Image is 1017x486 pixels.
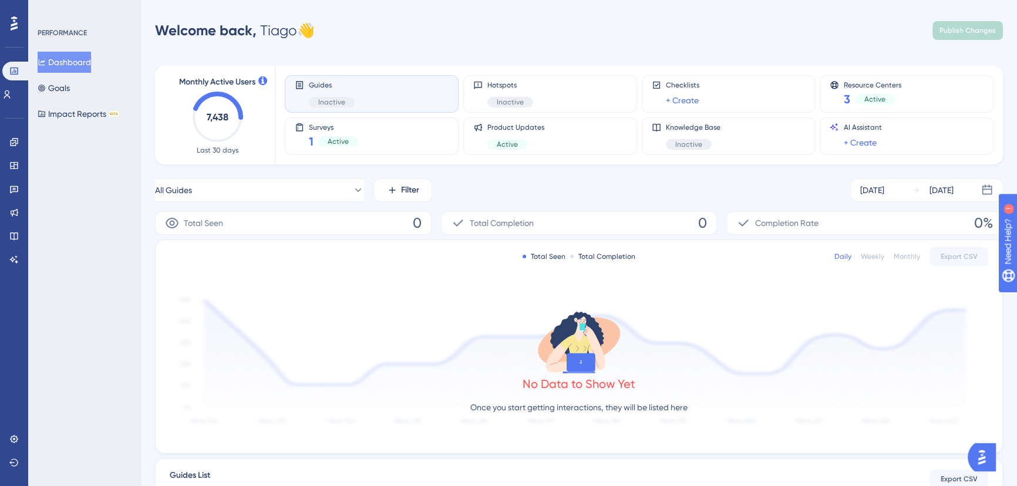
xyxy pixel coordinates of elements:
span: Total Completion [470,216,534,230]
span: Last 30 days [197,146,238,155]
span: Monthly Active Users [179,75,255,89]
span: 0 [413,214,422,232]
span: Inactive [318,97,345,107]
p: Once you start getting interactions, they will be listed here [470,400,688,414]
span: Filter [401,183,419,197]
button: Export CSV [930,247,988,266]
span: Export CSV [941,252,978,261]
span: Completion Rate [755,216,819,230]
div: Daily [834,252,851,261]
div: Weekly [861,252,884,261]
div: Tiago 👋 [155,21,315,40]
span: 0 [698,214,707,232]
button: Dashboard [38,52,91,73]
div: [DATE] [860,183,884,197]
span: Active [497,140,518,149]
span: Need Help? [28,3,73,17]
span: Product Updates [487,123,544,132]
button: Publish Changes [932,21,1003,40]
button: Filter [373,178,432,202]
span: Knowledge Base [666,123,720,132]
button: Goals [38,77,70,99]
span: AI Assistant [844,123,882,132]
div: Total Seen [523,252,565,261]
span: Inactive [675,140,702,149]
span: Total Seen [184,216,223,230]
span: 1 [309,133,314,150]
div: Total Completion [570,252,635,261]
button: Impact ReportsBETA [38,103,119,124]
span: Checklists [666,80,699,90]
span: Resource Centers [844,80,901,89]
span: Surveys [309,123,358,131]
a: + Create [844,136,877,150]
text: 7,438 [207,112,228,123]
span: Active [864,95,885,104]
div: PERFORMANCE [38,28,87,38]
span: All Guides [155,183,192,197]
span: 0% [974,214,993,232]
span: Hotspots [487,80,533,90]
div: Monthly [894,252,920,261]
a: + Create [666,93,699,107]
div: 1 [82,6,85,15]
span: Guides [309,80,355,90]
div: BETA [109,111,119,117]
button: All Guides [155,178,364,202]
span: Inactive [497,97,524,107]
span: 3 [844,91,850,107]
span: Publish Changes [939,26,996,35]
iframe: UserGuiding AI Assistant Launcher [968,440,1003,475]
span: Active [328,137,349,146]
span: Export CSV [941,474,978,484]
span: Welcome back, [155,22,257,39]
div: No Data to Show Yet [523,376,635,392]
div: [DATE] [930,183,954,197]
